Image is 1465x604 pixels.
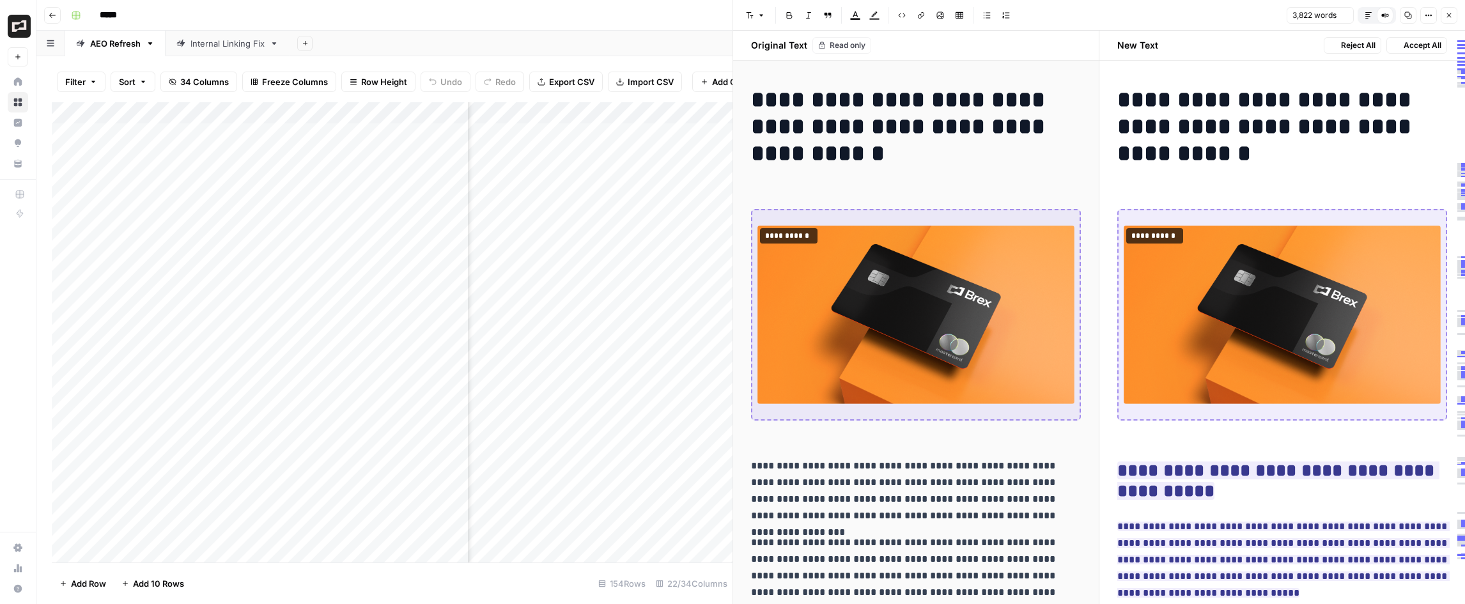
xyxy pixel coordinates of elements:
button: Undo [421,72,470,92]
span: Reject All [1341,40,1376,51]
span: 3,822 words [1292,10,1337,21]
button: Accept All [1386,37,1447,54]
span: 34 Columns [180,75,229,88]
button: Help + Support [8,578,28,599]
span: Add 10 Rows [133,577,184,590]
div: 154 Rows [593,573,651,594]
span: Row Height [361,75,407,88]
button: Freeze Columns [242,72,336,92]
span: Freeze Columns [262,75,328,88]
span: Import CSV [628,75,674,88]
span: Filter [65,75,86,88]
a: Insights [8,112,28,133]
a: Your Data [8,153,28,174]
button: 3,822 words [1287,7,1354,24]
button: Filter [57,72,105,92]
button: Import CSV [608,72,682,92]
button: 34 Columns [160,72,237,92]
div: AEO Refresh [90,37,141,50]
div: Internal Linking Fix [190,37,265,50]
button: Add Column [692,72,770,92]
span: Add Row [71,577,106,590]
span: Redo [495,75,516,88]
button: Sort [111,72,155,92]
a: Opportunities [8,133,28,153]
button: Workspace: Brex [8,10,28,42]
span: Sort [119,75,136,88]
a: AEO Refresh [65,31,166,56]
a: Browse [8,92,28,112]
button: Add Row [52,573,114,594]
h2: Original Text [743,39,807,52]
h2: New Text [1117,39,1158,52]
span: Accept All [1404,40,1441,51]
button: Row Height [341,72,415,92]
button: Add 10 Rows [114,573,192,594]
span: Export CSV [549,75,594,88]
span: Add Column [712,75,761,88]
a: Home [8,72,28,92]
div: 22/34 Columns [651,573,732,594]
a: Settings [8,538,28,558]
button: Export CSV [529,72,603,92]
button: Reject All [1324,37,1381,54]
a: Usage [8,558,28,578]
span: Undo [440,75,462,88]
button: Redo [476,72,524,92]
a: Internal Linking Fix [166,31,290,56]
span: Read only [830,40,865,51]
img: Brex Logo [8,15,31,38]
